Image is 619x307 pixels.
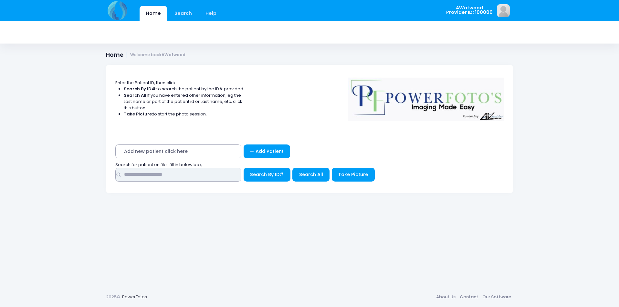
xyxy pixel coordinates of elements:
[292,168,330,182] button: Search All
[299,171,323,178] span: Search All
[338,171,368,178] span: Take Picture
[434,291,457,303] a: About Us
[244,144,290,158] a: Add Patient
[115,80,176,86] span: Enter the Patient ID, then click
[162,52,185,57] strong: AWatwood
[244,168,290,182] button: Search By ID#
[122,294,147,300] a: PowerFotos
[124,86,157,92] strong: Search By ID#:
[140,6,167,21] a: Home
[480,291,513,303] a: Our Software
[250,171,284,178] span: Search By ID#
[332,168,375,182] button: Take Picture
[124,92,245,111] li: If you have entered other information, eg the Last name or part of the patient id or Last name, e...
[345,73,507,121] img: Logo
[124,111,245,117] li: to start the photo session.
[106,52,185,58] h1: Home
[497,4,510,17] img: image
[124,111,153,117] strong: Take Picture:
[130,53,185,57] small: Welcome back
[446,5,493,15] span: AWatwood Provider ID: 100000
[115,162,202,168] span: Search for patient on file : fill in below box;
[457,291,480,303] a: Contact
[124,86,245,92] li: to search the patient by the ID# provided.
[106,294,120,300] span: 2025©
[115,144,241,158] span: Add new patient click here
[124,92,147,98] strong: Search All:
[168,6,198,21] a: Search
[199,6,223,21] a: Help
